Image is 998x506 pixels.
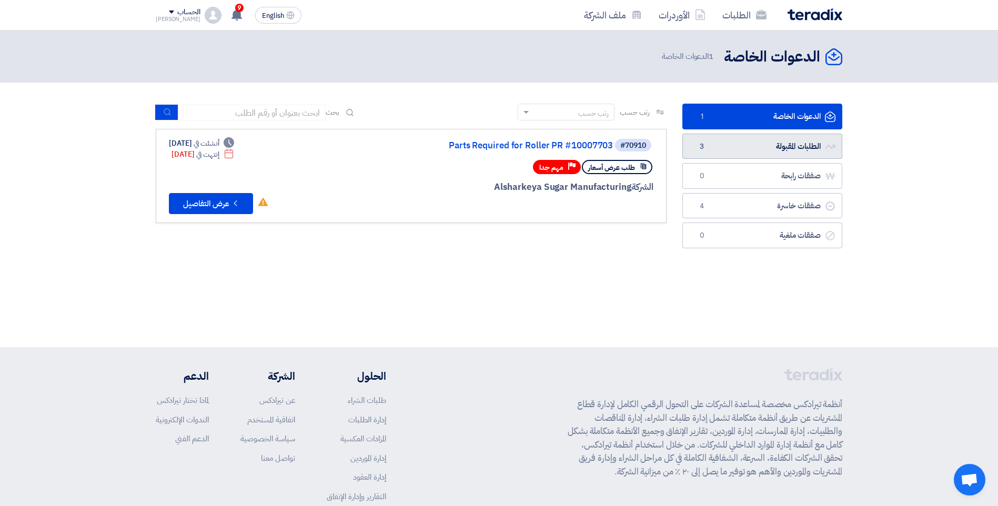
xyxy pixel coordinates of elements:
[156,16,200,22] div: [PERSON_NAME]
[695,112,708,122] span: 1
[695,230,708,241] span: 0
[662,50,715,63] span: الدعوات الخاصة
[327,368,386,384] li: الحلول
[682,104,842,129] a: الدعوات الخاصة1
[261,452,295,464] a: تواصل معنا
[588,163,635,173] span: طلب عرض أسعار
[682,163,842,189] a: صفقات رابحة0
[400,180,653,194] div: Alsharkeya Sugar Manufacturing
[169,193,253,214] button: عرض التفاصيل
[714,3,775,27] a: الطلبات
[205,7,221,24] img: profile_test.png
[682,134,842,159] a: الطلبات المقبولة3
[175,433,209,444] a: الدعم الفني
[682,193,842,219] a: صفقات خاسرة4
[620,107,650,118] span: رتب حسب
[695,201,708,211] span: 4
[196,149,219,160] span: إنتهت في
[262,12,284,19] span: English
[650,3,714,27] a: الأوردرات
[259,394,295,406] a: عن تيرادكس
[695,141,708,152] span: 3
[172,149,234,160] div: [DATE]
[327,491,386,502] a: التقارير وإدارة الإنفاق
[539,163,563,173] span: مهم جدا
[682,222,842,248] a: صفقات ملغية0
[326,107,339,118] span: بحث
[348,414,386,426] a: إدارة الطلبات
[576,3,650,27] a: ملف الشركة
[353,471,386,483] a: إدارة العقود
[568,398,842,478] p: أنظمة تيرادكس مخصصة لمساعدة الشركات على التحول الرقمي الكامل لإدارة قطاع المشتريات عن طريق أنظمة ...
[631,180,654,194] span: الشركة
[194,138,219,149] span: أنشئت في
[177,8,200,17] div: الحساب
[156,368,209,384] li: الدعم
[350,452,386,464] a: إدارة الموردين
[255,7,301,24] button: English
[709,50,713,62] span: 1
[240,433,295,444] a: سياسة الخصوصية
[247,414,295,426] a: اتفاقية المستخدم
[235,4,244,12] span: 9
[157,394,209,406] a: لماذا تختار تيرادكس
[348,394,386,406] a: طلبات الشراء
[178,105,326,120] input: ابحث بعنوان أو رقم الطلب
[954,464,985,495] a: Open chat
[695,171,708,181] span: 0
[156,414,209,426] a: الندوات الإلكترونية
[620,142,646,149] div: #70910
[240,368,295,384] li: الشركة
[340,433,386,444] a: المزادات العكسية
[402,141,613,150] a: Parts Required for Roller PR #10007703
[788,8,842,21] img: Teradix logo
[169,138,234,149] div: [DATE]
[578,108,609,119] div: رتب حسب
[724,47,820,67] h2: الدعوات الخاصة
